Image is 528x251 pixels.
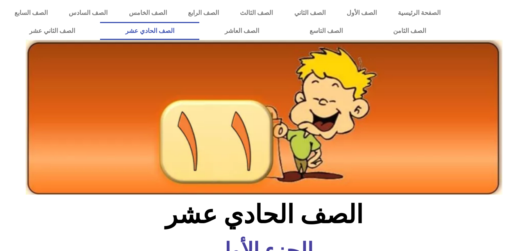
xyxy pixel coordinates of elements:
a: الصف التاسع [284,22,368,40]
a: الصف الخامس [118,4,177,22]
h2: الصف الحادي عشر [135,199,393,230]
a: الصف الأول [336,4,387,22]
a: الصف السابع [4,4,58,22]
a: الصف الرابع [177,4,229,22]
a: الصف الثامن [368,22,451,40]
a: الصف الثالث [229,4,283,22]
a: الصف السادس [58,4,118,22]
a: الصف الحادي عشر [100,22,199,40]
a: الصف العاشر [199,22,284,40]
a: الصف الثاني [284,4,336,22]
a: الصفحة الرئيسية [387,4,451,22]
a: الصف الثاني عشر [4,22,100,40]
